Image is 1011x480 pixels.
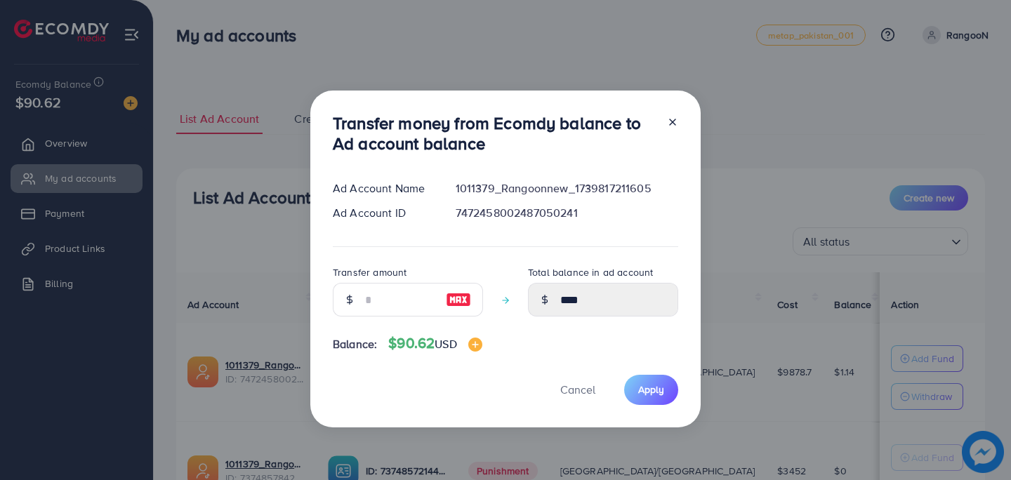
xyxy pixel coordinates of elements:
button: Apply [624,375,678,405]
h3: Transfer money from Ecomdy balance to Ad account balance [333,113,656,154]
label: Total balance in ad account [528,265,653,279]
div: 1011379_Rangoonnew_1739817211605 [444,180,689,196]
span: Cancel [560,382,595,397]
button: Cancel [543,375,613,405]
div: Ad Account ID [322,205,444,221]
label: Transfer amount [333,265,407,279]
span: Apply [638,382,664,396]
div: Ad Account Name [322,180,444,196]
span: Balance: [333,336,377,352]
div: 7472458002487050241 [444,205,689,221]
h4: $90.62 [388,335,482,352]
img: image [468,338,482,352]
span: USD [435,336,456,352]
img: image [446,291,471,308]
